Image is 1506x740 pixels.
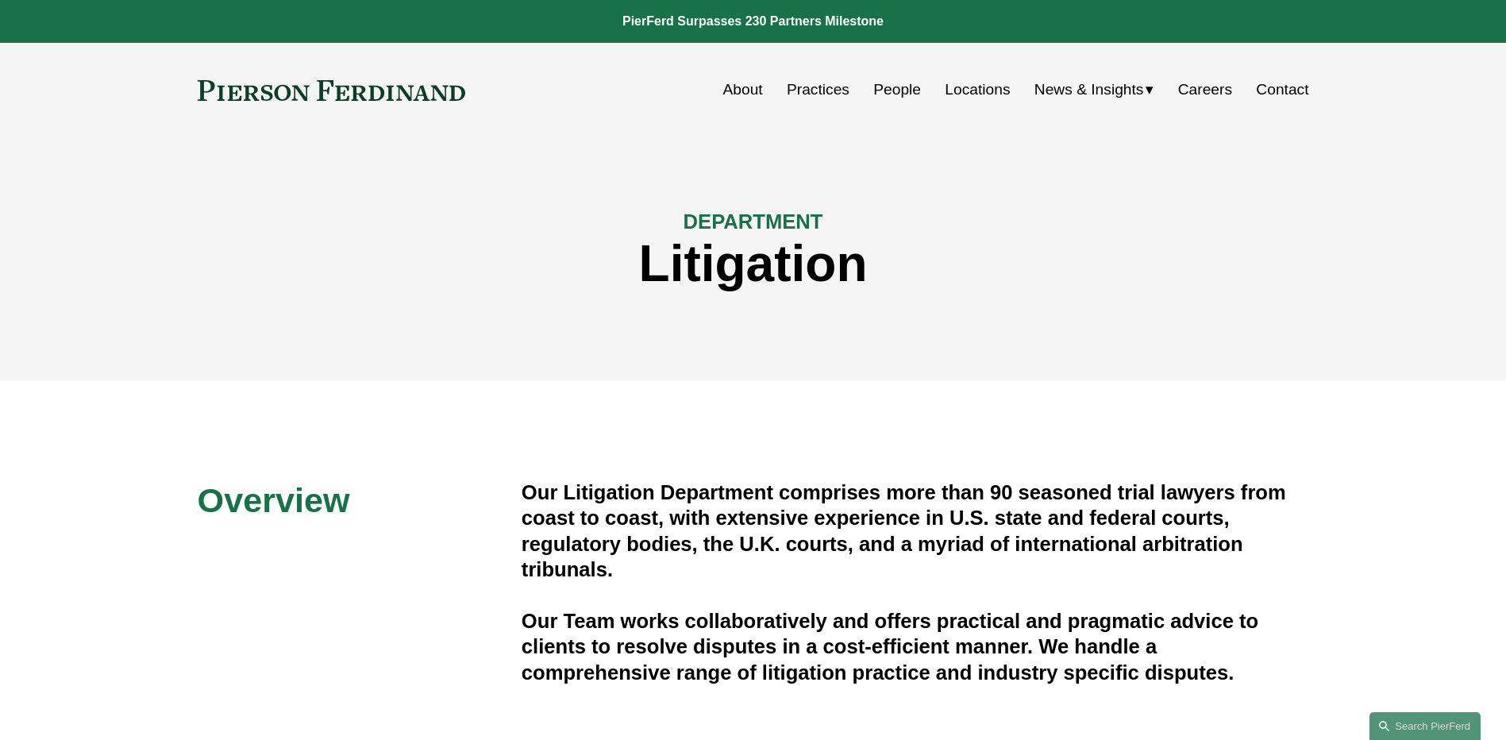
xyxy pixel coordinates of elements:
h4: Our Team works collaboratively and offers practical and pragmatic advice to clients to resolve di... [522,608,1309,685]
a: People [873,75,921,105]
span: DEPARTMENT [684,210,823,233]
span: News & Insights [1034,76,1144,104]
a: Locations [945,75,1010,105]
a: Careers [1178,75,1232,105]
a: Contact [1256,75,1308,105]
h4: Our Litigation Department comprises more than 90 seasoned trial lawyers from coast to coast, with... [522,480,1309,583]
h1: Litigation [198,235,1309,293]
a: About [723,75,763,105]
span: Overview [198,481,350,519]
a: Practices [787,75,849,105]
a: folder dropdown [1034,75,1154,105]
a: Search this site [1369,712,1481,740]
